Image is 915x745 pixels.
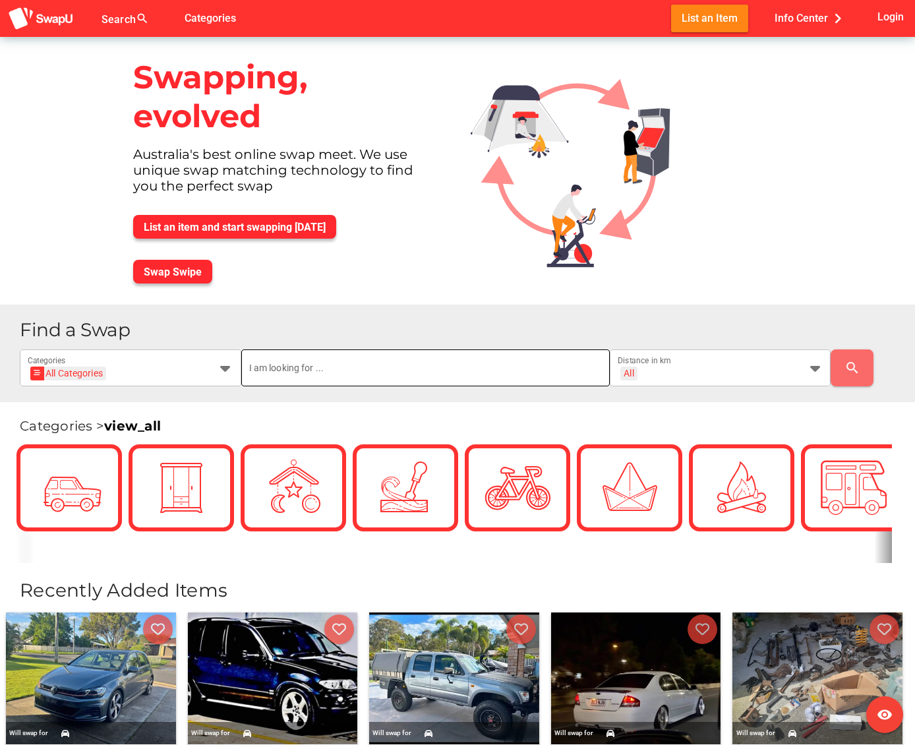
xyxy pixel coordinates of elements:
a: Categories [174,11,247,24]
div: Will swap for [554,726,593,740]
div: Will swap for [372,726,411,740]
span: List an Item [682,9,738,27]
img: nicholas.robertson%2Bfacebook%40swapu.com.au%2F1811948362682057%2F1811948362682057-photo-0.jpg [369,612,539,744]
div: Will swap for [9,726,48,740]
h1: Find a Swap [20,320,904,340]
div: All Categories [34,367,103,380]
a: view_all [104,418,161,434]
i: chevron_right [828,9,848,28]
img: Graphic.svg [460,37,702,283]
span: Recently Added Items [20,579,227,601]
button: List an Item [671,5,748,32]
button: List an item and start swapping [DATE] [133,215,336,239]
img: nicholas.robertson%2Bfacebook%40swapu.com.au%2F619659861166855%2F619659861166855-photo-0.jpg [188,612,358,744]
img: nicholas.robertson%2Bfacebook%40swapu.com.au%2F1712429126137965%2F1712429126137965-photo-0.jpg [551,612,721,744]
i: search [844,360,860,376]
button: Login [875,5,907,29]
span: Categories [185,7,236,29]
span: List an item and start swapping [DATE] [144,221,326,233]
span: Login [877,8,904,26]
div: Swapping, evolved [123,47,450,146]
div: Will swap for [191,726,230,740]
img: aSD8y5uGLpzPJLYTcYcjNu3laj1c05W5KWf0Ds+Za8uybjssssuu+yyyy677LKX2n+PWMSDJ9a87AAAAABJRU5ErkJggg== [8,7,74,31]
div: Australia's best online swap meet. We use unique swap matching technology to find you the perfect... [123,146,450,204]
span: Info Center [775,7,848,29]
span: Swap Swipe [144,266,202,278]
div: Will swap for [736,726,775,740]
span: Categories > [20,418,161,434]
img: nicholas.robertson%2Bfacebook%40swapu.com.au%2F1331587415640357%2F1331587415640357-photo-0.jpg [732,612,902,744]
input: I am looking for ... [249,349,602,386]
img: nicholas.robertson%2Bfacebook%40swapu.com.au%2F657379966707037%2F657379966707037-photo-0.jpg [6,612,176,744]
button: Info Center [764,5,858,32]
i: visibility [877,707,893,723]
button: Swap Swipe [133,260,212,283]
div: All [624,367,634,379]
i: false [165,11,181,26]
button: Categories [174,5,247,32]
